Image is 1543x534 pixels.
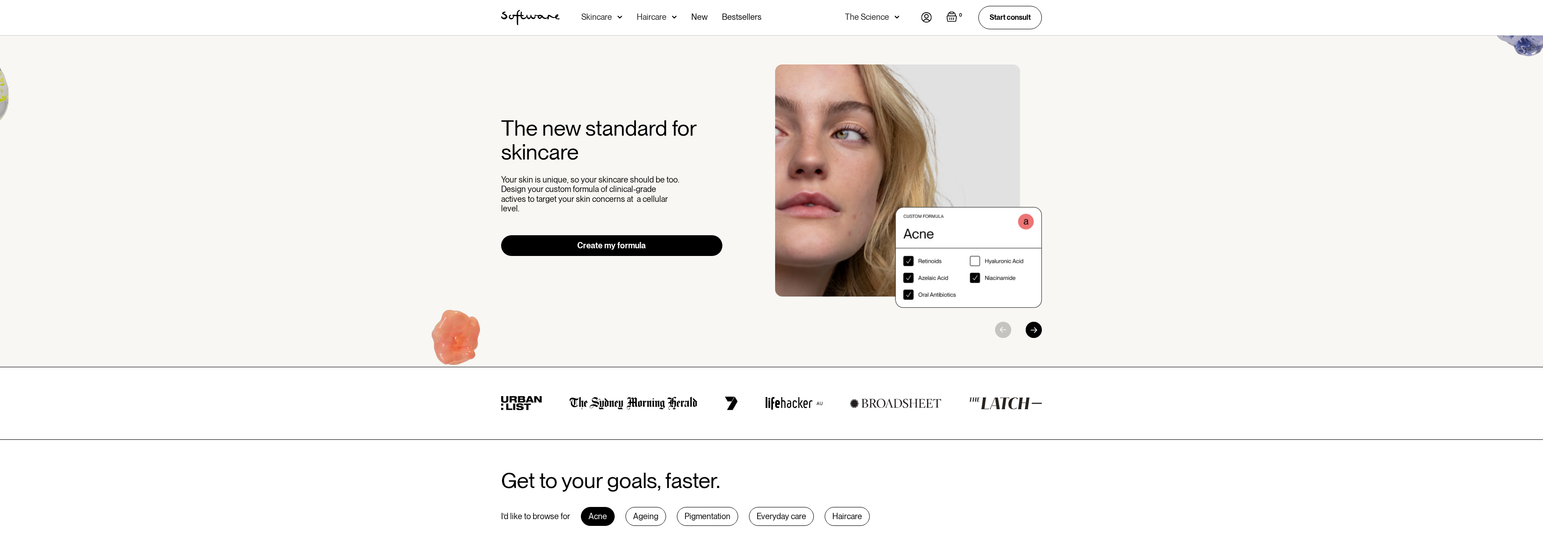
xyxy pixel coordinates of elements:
[501,396,542,411] img: urban list logo
[765,397,822,410] img: lifehacker logo
[581,507,615,526] div: Acne
[617,13,622,22] img: arrow down
[501,175,681,214] p: Your skin is unique, so your skincare should be too. Design your custom formula of clinical-grade...
[749,507,814,526] div: Everyday care
[625,507,666,526] div: Ageing
[1026,322,1042,338] div: Next slide
[957,11,964,19] div: 0
[895,13,899,22] img: arrow down
[775,64,1042,308] div: 1 / 3
[969,397,1042,410] img: the latch logo
[501,235,722,256] a: Create my formula
[978,6,1042,29] a: Start consult
[637,13,667,22] div: Haircare
[946,11,964,24] a: Open empty cart
[581,13,612,22] div: Skincare
[825,507,870,526] div: Haircare
[850,398,941,408] img: broadsheet logo
[501,10,560,25] a: home
[501,10,560,25] img: Software Logo
[501,116,722,164] h2: The new standard for skincare
[501,469,720,493] h2: Get to your goals, faster.
[401,287,513,397] img: Hydroquinone (skin lightening agent)
[845,13,889,22] div: The Science
[501,511,570,521] div: I’d like to browse for
[677,507,738,526] div: Pigmentation
[570,397,697,410] img: the Sydney morning herald logo
[672,13,677,22] img: arrow down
